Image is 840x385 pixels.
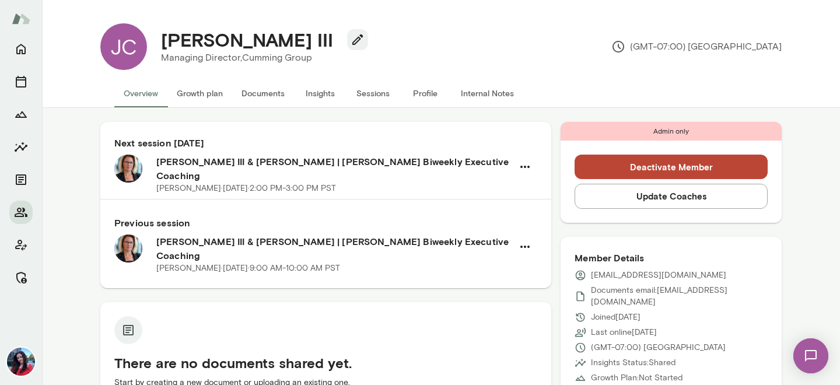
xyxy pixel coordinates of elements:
[9,37,33,61] button: Home
[9,233,33,257] button: Client app
[575,155,768,179] button: Deactivate Member
[9,266,33,289] button: Manage
[114,353,537,372] h5: There are no documents shared yet.
[591,269,726,281] p: [EMAIL_ADDRESS][DOMAIN_NAME]
[9,168,33,191] button: Documents
[9,135,33,159] button: Insights
[294,79,346,107] button: Insights
[12,8,30,30] img: Mento
[9,201,33,224] button: Members
[561,122,782,141] div: Admin only
[9,70,33,93] button: Sessions
[591,342,726,353] p: (GMT-07:00) [GEOGRAPHIC_DATA]
[161,51,359,65] p: Managing Director, Cumming Group
[156,262,340,274] p: [PERSON_NAME] · [DATE] · 9:00 AM-10:00 AM PST
[591,327,657,338] p: Last online [DATE]
[591,285,768,308] p: Documents email: [EMAIL_ADDRESS][DOMAIN_NAME]
[452,79,523,107] button: Internal Notes
[114,216,537,230] h6: Previous session
[591,357,675,369] p: Insights Status: Shared
[591,311,640,323] p: Joined [DATE]
[156,155,513,183] h6: [PERSON_NAME] III & [PERSON_NAME] | [PERSON_NAME] Biweekly Executive Coaching
[591,372,682,384] p: Growth Plan: Not Started
[114,79,167,107] button: Overview
[399,79,452,107] button: Profile
[611,40,782,54] p: (GMT-07:00) [GEOGRAPHIC_DATA]
[156,235,513,262] h6: [PERSON_NAME] III & [PERSON_NAME] | [PERSON_NAME] Biweekly Executive Coaching
[167,79,232,107] button: Growth plan
[7,348,35,376] img: Saphira Howell
[9,103,33,126] button: Growth Plan
[156,183,336,194] p: [PERSON_NAME] · [DATE] · 2:00 PM-3:00 PM PST
[346,79,399,107] button: Sessions
[114,136,537,150] h6: Next session [DATE]
[575,184,768,208] button: Update Coaches
[161,29,333,51] h4: [PERSON_NAME] III
[575,251,768,265] h6: Member Details
[100,23,147,70] div: JC
[232,79,294,107] button: Documents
